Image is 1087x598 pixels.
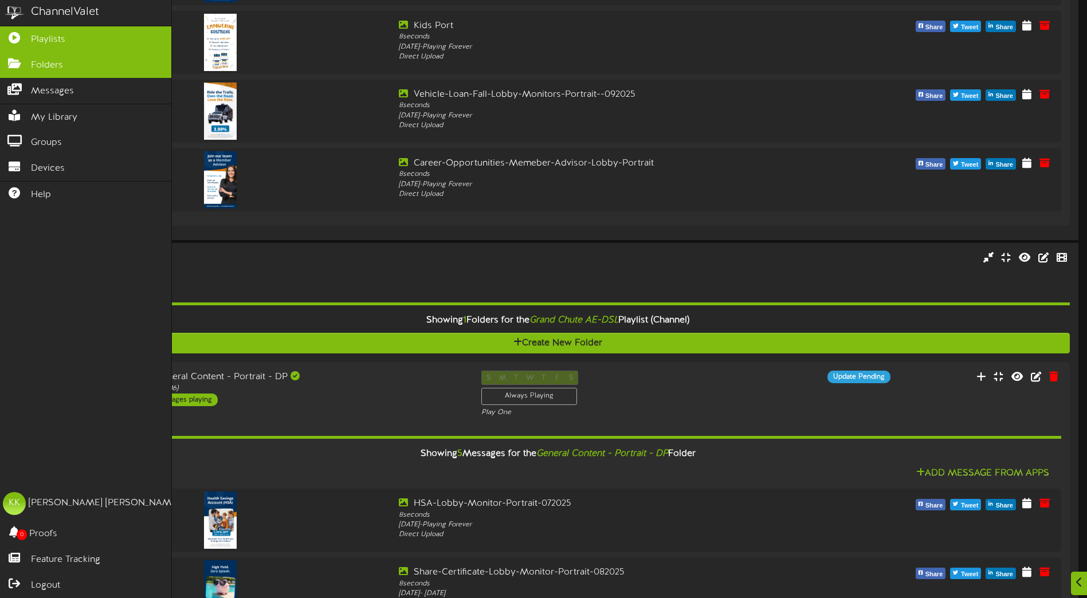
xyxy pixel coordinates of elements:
[46,333,1070,354] button: Create New Folder
[916,89,946,101] button: Share
[916,158,946,170] button: Share
[204,491,236,549] img: fcf260ef-ddf9-420b-926a-bfc634ee5362.jpg
[950,21,981,32] button: Tweet
[146,394,218,406] div: 5 messages playing
[923,90,945,103] span: Share
[916,499,946,510] button: Share
[204,14,236,71] img: 66d0bcb2-0eeb-471a-89c5-750388664f67.jpg
[536,448,668,459] i: General Content - Portrait - DP
[993,90,1015,103] span: Share
[950,499,981,510] button: Tweet
[31,33,65,46] span: Playlists
[31,136,62,149] span: Groups
[959,568,980,581] span: Tweet
[204,82,236,140] img: cfdaefcd-dc64-4383-bc54-5de36c067a40.jpg
[993,159,1015,171] span: Share
[399,497,801,510] div: HSA-Lobby-Monitor-Portrait-072025
[399,111,801,121] div: [DATE] - Playing Forever
[959,159,980,171] span: Tweet
[31,59,63,72] span: Folders
[399,121,801,131] div: Direct Upload
[993,499,1015,512] span: Share
[959,21,980,34] span: Tweet
[399,88,801,101] div: Vehicle-Loan-Fall-Lobby-Monitors-Portrait--092025
[923,159,945,171] span: Share
[37,308,1078,333] div: Showing Folders for the Playlist (Channel)
[3,492,26,515] div: KK
[986,158,1016,170] button: Share
[986,89,1016,101] button: Share
[399,530,801,540] div: Direct Upload
[399,52,801,62] div: Direct Upload
[457,448,462,459] span: 5
[986,21,1016,32] button: Share
[916,21,946,32] button: Share
[923,21,945,34] span: Share
[993,21,1015,34] span: Share
[31,85,74,98] span: Messages
[31,4,99,21] div: ChannelValet
[204,151,236,208] img: 2070b9aa-98bc-429a-b8a7-96f97c9387c1.jpg
[481,408,720,418] div: Play One
[399,520,801,530] div: [DATE] - Playing Forever
[399,566,801,579] div: Share-Certificate-Lobby-Monitor-Portrait-082025
[31,188,51,202] span: Help
[31,162,65,175] span: Devices
[17,529,27,540] span: 0
[827,371,890,383] div: Update Pending
[399,190,801,199] div: Direct Upload
[399,510,801,520] div: 8 seconds
[950,158,981,170] button: Tweet
[950,568,981,579] button: Tweet
[31,579,60,592] span: Logout
[993,568,1015,581] span: Share
[923,499,945,512] span: Share
[913,466,1053,481] button: Add Message From Apps
[463,315,466,325] span: 1
[46,442,1070,466] div: Showing Messages for the Folder
[481,388,577,404] div: Always Playing
[959,499,980,512] span: Tweet
[29,528,57,541] span: Proofs
[140,384,464,394] div: Portrait ( 9:16 )
[950,89,981,101] button: Tweet
[399,157,801,170] div: Career-Opportunities-Memeber-Advisor-Lobby-Portrait
[529,315,618,325] i: Grand Chute AE-DSL
[399,19,801,33] div: Kids Port
[46,264,462,274] div: Portrait ( 9:16 )
[399,101,801,111] div: 8 seconds
[399,42,801,52] div: [DATE] - Playing Forever
[399,579,801,589] div: 8 seconds
[399,180,801,190] div: [DATE] - Playing Forever
[46,274,462,284] div: # 9748
[399,170,801,179] div: 8 seconds
[399,32,801,42] div: 8 seconds
[31,553,100,566] span: Feature Tracking
[959,90,980,103] span: Tweet
[29,497,179,510] div: [PERSON_NAME] [PERSON_NAME]
[140,371,464,384] div: General Content - Portrait - DP
[986,499,1016,510] button: Share
[916,568,946,579] button: Share
[46,251,462,265] div: Grand Chute AE-DSL
[923,568,945,581] span: Share
[986,568,1016,579] button: Share
[31,111,77,124] span: My Library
